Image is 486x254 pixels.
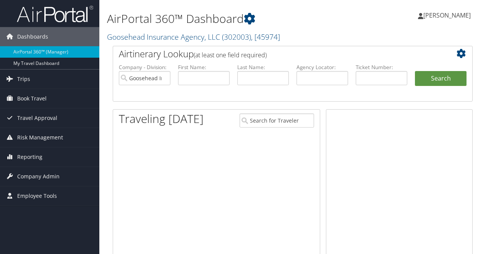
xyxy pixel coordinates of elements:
[119,47,437,60] h2: Airtinerary Lookup
[17,27,48,46] span: Dashboards
[194,51,267,59] span: (at least one field required)
[240,113,314,128] input: Search for Traveler
[415,71,467,86] button: Search
[17,167,60,186] span: Company Admin
[178,63,230,71] label: First Name:
[296,63,348,71] label: Agency Locator:
[17,147,42,167] span: Reporting
[17,128,63,147] span: Risk Management
[356,63,407,71] label: Ticket Number:
[251,32,280,42] span: , [ 45974 ]
[237,63,289,71] label: Last Name:
[107,11,355,27] h1: AirPortal 360™ Dashboard
[107,32,280,42] a: Goosehead Insurance Agency, LLC
[17,70,30,89] span: Trips
[119,63,170,71] label: Company - Division:
[17,89,47,108] span: Book Travel
[423,11,471,19] span: [PERSON_NAME]
[222,32,251,42] span: ( 302003 )
[17,5,93,23] img: airportal-logo.png
[418,4,478,27] a: [PERSON_NAME]
[17,108,57,128] span: Travel Approval
[119,111,204,127] h1: Traveling [DATE]
[17,186,57,205] span: Employee Tools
